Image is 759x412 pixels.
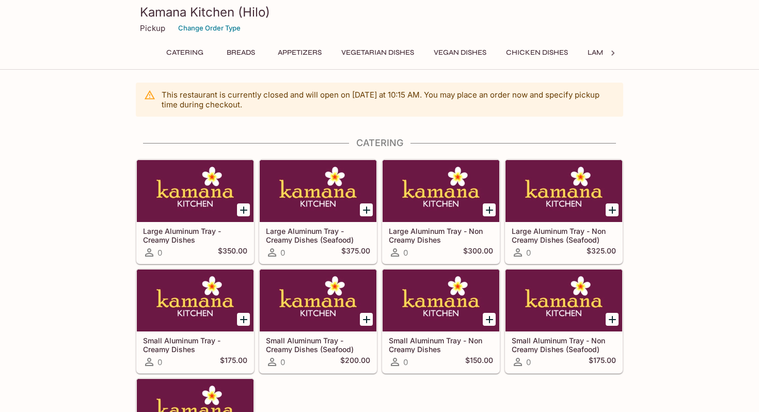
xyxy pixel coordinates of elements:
button: Breads [217,45,264,60]
div: Large Aluminum Tray - Non Creamy Dishes [383,160,499,222]
h5: Large Aluminum Tray - Non Creamy Dishes [389,227,493,244]
button: Add Large Aluminum Tray - Non Creamy Dishes (Seafood) [606,203,619,216]
h5: Small Aluminum Tray - Non Creamy Dishes [389,336,493,353]
button: Add Small Aluminum Tray - Non Creamy Dishes (Seafood) [606,313,619,326]
button: Vegetarian Dishes [336,45,420,60]
button: Appetizers [272,45,327,60]
h3: Kamana Kitchen (Hilo) [140,4,619,20]
a: Small Aluminum Tray - Non Creamy Dishes (Seafood)0$175.00 [505,269,623,373]
h5: $200.00 [340,356,370,368]
h4: Catering [136,137,623,149]
div: Small Aluminum Tray - Non Creamy Dishes (Seafood) [505,270,622,331]
p: This restaurant is currently closed and will open on [DATE] at 10:15 AM . You may place an order ... [162,90,615,109]
p: Pickup [140,23,165,33]
div: Small Aluminum Tray - Creamy Dishes (Seafood) [260,270,376,331]
a: Small Aluminum Tray - Creamy Dishes (Seafood)0$200.00 [259,269,377,373]
a: Small Aluminum Tray - Non Creamy Dishes0$150.00 [382,269,500,373]
a: Large Aluminum Tray - Non Creamy Dishes0$300.00 [382,160,500,264]
a: Small Aluminum Tray - Creamy Dishes0$175.00 [136,269,254,373]
span: 0 [526,357,531,367]
a: Large Aluminum Tray - Creamy Dishes0$350.00 [136,160,254,264]
h5: Small Aluminum Tray - Creamy Dishes (Seafood) [266,336,370,353]
h5: $175.00 [589,356,616,368]
span: 0 [280,357,285,367]
span: 0 [280,248,285,258]
h5: $350.00 [218,246,247,259]
button: Add Large Aluminum Tray - Creamy Dishes [237,203,250,216]
div: Large Aluminum Tray - Non Creamy Dishes (Seafood) [505,160,622,222]
div: Large Aluminum Tray - Creamy Dishes (Seafood) [260,160,376,222]
h5: $150.00 [465,356,493,368]
h5: Large Aluminum Tray - Creamy Dishes (Seafood) [266,227,370,244]
button: Catering [161,45,209,60]
h5: $325.00 [587,246,616,259]
h5: $175.00 [220,356,247,368]
button: Add Small Aluminum Tray - Non Creamy Dishes [483,313,496,326]
button: Add Small Aluminum Tray - Creamy Dishes (Seafood) [360,313,373,326]
span: 0 [403,357,408,367]
button: Change Order Type [173,20,245,36]
button: Lamb Dishes [582,45,641,60]
button: Add Large Aluminum Tray - Creamy Dishes (Seafood) [360,203,373,216]
a: Large Aluminum Tray - Creamy Dishes (Seafood)0$375.00 [259,160,377,264]
span: 0 [403,248,408,258]
div: Small Aluminum Tray - Non Creamy Dishes [383,270,499,331]
h5: Large Aluminum Tray - Non Creamy Dishes (Seafood) [512,227,616,244]
button: Chicken Dishes [500,45,574,60]
div: Large Aluminum Tray - Creamy Dishes [137,160,254,222]
span: 0 [526,248,531,258]
h5: Large Aluminum Tray - Creamy Dishes [143,227,247,244]
a: Large Aluminum Tray - Non Creamy Dishes (Seafood)0$325.00 [505,160,623,264]
button: Add Small Aluminum Tray - Creamy Dishes [237,313,250,326]
button: Add Large Aluminum Tray - Non Creamy Dishes [483,203,496,216]
h5: Small Aluminum Tray - Creamy Dishes [143,336,247,353]
span: 0 [157,357,162,367]
h5: $375.00 [341,246,370,259]
h5: Small Aluminum Tray - Non Creamy Dishes (Seafood) [512,336,616,353]
button: Vegan Dishes [428,45,492,60]
span: 0 [157,248,162,258]
h5: $300.00 [463,246,493,259]
div: Small Aluminum Tray - Creamy Dishes [137,270,254,331]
